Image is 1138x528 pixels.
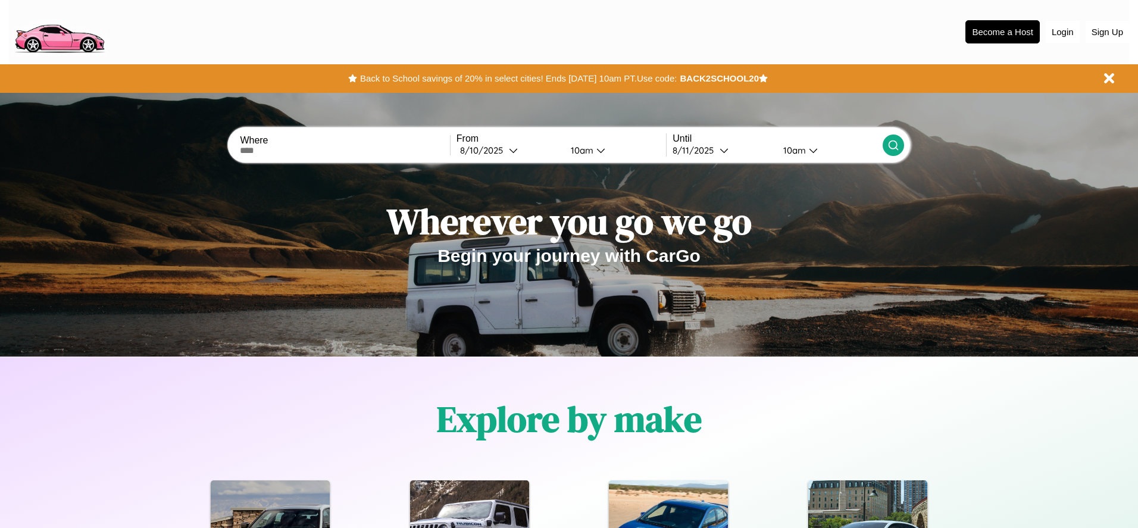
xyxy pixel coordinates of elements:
div: 8 / 10 / 2025 [460,145,509,156]
button: 10am [561,144,666,157]
label: From [457,133,666,144]
h1: Explore by make [437,395,702,443]
button: Login [1046,21,1080,43]
label: Where [240,135,449,146]
div: 10am [777,145,809,156]
img: logo [9,6,110,56]
div: 8 / 11 / 2025 [673,145,720,156]
button: Sign Up [1086,21,1129,43]
label: Until [673,133,882,144]
button: Back to School savings of 20% in select cities! Ends [DATE] 10am PT.Use code: [357,70,680,87]
button: 8/10/2025 [457,144,561,157]
button: 10am [774,144,882,157]
button: Become a Host [965,20,1040,43]
div: 10am [565,145,596,156]
b: BACK2SCHOOL20 [680,73,759,83]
